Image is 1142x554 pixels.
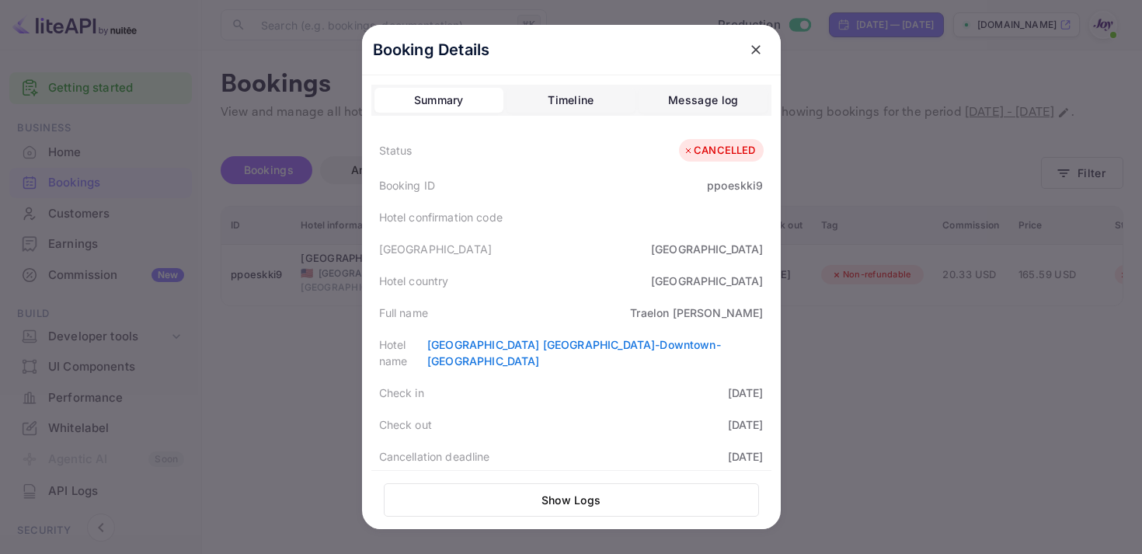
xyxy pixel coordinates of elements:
div: Status [379,142,413,159]
div: Hotel name [379,336,428,369]
div: Message log [668,91,738,110]
div: [DATE] [728,416,764,433]
div: Cancellation deadline [379,448,490,465]
div: Full name [379,305,428,321]
button: Show Logs [384,483,759,517]
button: Summary [374,88,503,113]
div: Summary [414,91,464,110]
div: Booking ID [379,177,436,193]
div: ppoeskki9 [707,177,763,193]
p: Booking Details [373,38,490,61]
div: [GEOGRAPHIC_DATA] [651,241,764,257]
div: CANCELLED [683,143,755,159]
div: [GEOGRAPHIC_DATA] [379,241,493,257]
div: Traelon [PERSON_NAME] [630,305,763,321]
div: Check out [379,416,432,433]
div: [DATE] [728,448,764,465]
button: Message log [639,88,768,113]
div: [DATE] [728,385,764,401]
div: Timeline [548,91,594,110]
div: Check in [379,385,424,401]
a: [GEOGRAPHIC_DATA] [GEOGRAPHIC_DATA]-Downtown-[GEOGRAPHIC_DATA] [427,338,721,368]
div: Hotel confirmation code [379,209,503,225]
div: Hotel country [379,273,449,289]
div: [GEOGRAPHIC_DATA] [651,273,764,289]
button: close [742,36,770,64]
button: Timeline [507,88,635,113]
